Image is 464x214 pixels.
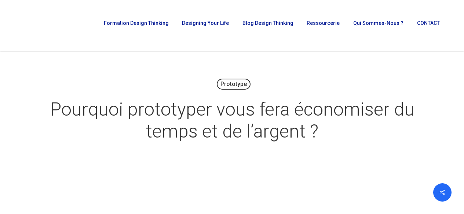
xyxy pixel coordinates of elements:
[303,20,342,31] a: Ressourcerie
[417,20,440,26] span: CONTACT
[242,20,293,26] span: Blog Design Thinking
[10,11,88,40] img: French Future Academy
[182,20,229,26] span: Designing Your Life
[100,20,171,31] a: Formation Design Thinking
[350,20,406,31] a: Qui sommes-nous ?
[239,20,296,31] a: Blog Design Thinking
[353,20,403,26] span: Qui sommes-nous ?
[104,20,169,26] span: Formation Design Thinking
[217,79,251,90] a: Prototype
[413,20,443,31] a: CONTACT
[307,20,340,26] span: Ressourcerie
[49,91,416,150] h1: Pourquoi prototyper vous fera économiser du temps et de l’argent ?
[178,20,231,31] a: Designing Your Life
